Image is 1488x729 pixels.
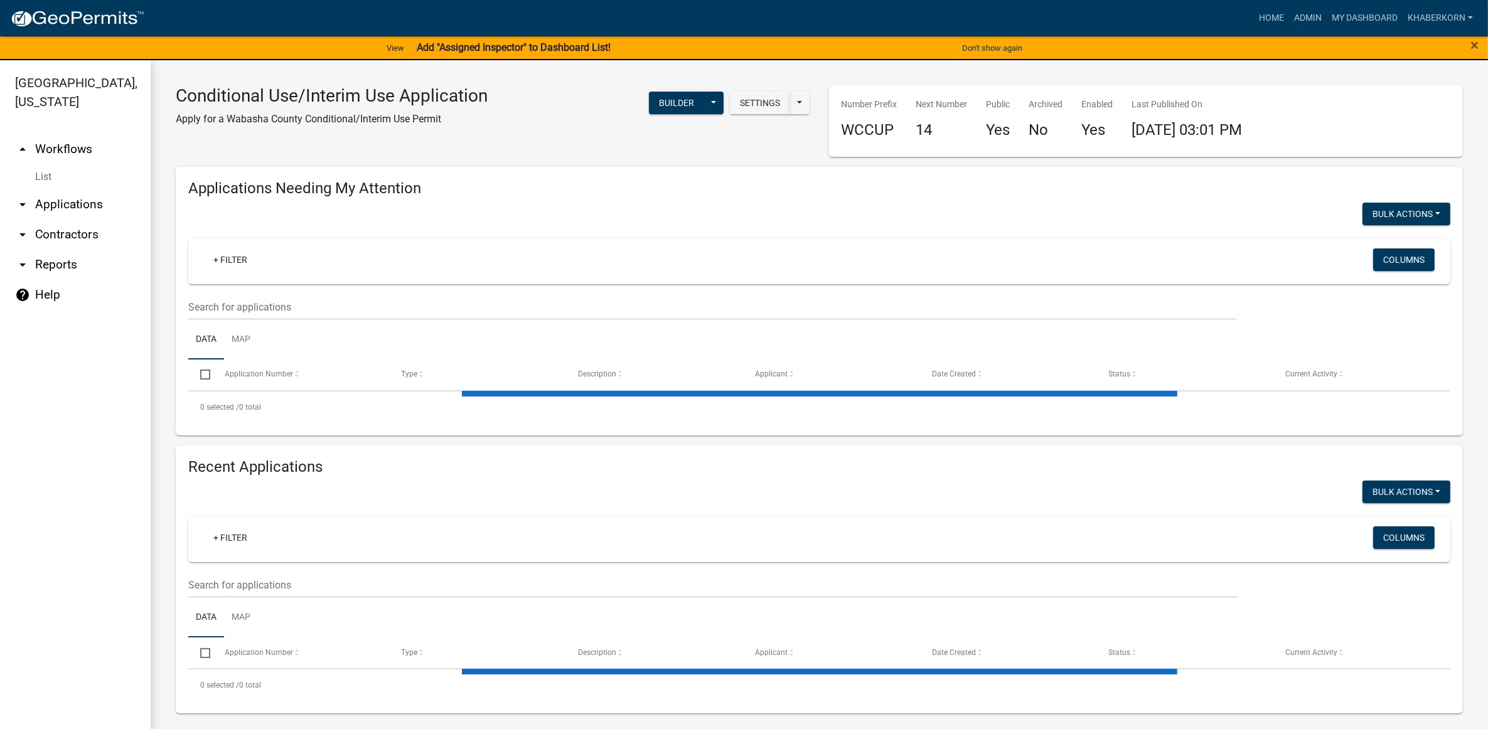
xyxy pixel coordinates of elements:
button: Close [1470,38,1479,53]
datatable-header-cell: Description [566,637,743,668]
a: Home [1254,6,1289,30]
span: [DATE] 03:01 PM [1132,121,1243,139]
a: Data [188,598,224,638]
span: Type [401,370,417,378]
datatable-header-cell: Select [188,359,212,390]
p: Public [987,98,1010,111]
h4: No [1029,121,1063,139]
button: Builder [649,92,704,114]
datatable-header-cell: Type [389,359,566,390]
span: Date Created [932,648,976,657]
datatable-header-cell: Status [1096,359,1273,390]
i: arrow_drop_down [15,257,30,272]
datatable-header-cell: Applicant [743,359,920,390]
h4: Yes [1082,121,1113,139]
datatable-header-cell: Description [566,359,743,390]
div: 0 total [188,391,1450,423]
span: Date Created [932,370,976,378]
input: Search for applications [188,572,1237,598]
span: Status [1109,370,1131,378]
datatable-header-cell: Date Created [920,637,1097,668]
span: Current Activity [1285,648,1337,657]
a: Map [224,598,258,638]
span: Type [401,648,417,657]
i: arrow_drop_down [15,197,30,212]
a: khaberkorn [1403,6,1478,30]
span: 0 selected / [200,681,239,689]
button: Bulk Actions [1362,203,1450,225]
i: help [15,287,30,302]
p: Last Published On [1132,98,1243,111]
datatable-header-cell: Current Activity [1273,359,1450,390]
datatable-header-cell: Application Number [212,359,389,390]
a: Map [224,320,258,360]
p: Number Prefix [842,98,897,111]
a: + Filter [203,526,257,549]
a: My Dashboard [1327,6,1403,30]
i: arrow_drop_down [15,227,30,242]
span: Application Number [225,370,293,378]
button: Columns [1373,526,1435,549]
span: Applicant [755,370,788,378]
a: Admin [1289,6,1327,30]
datatable-header-cell: Status [1096,637,1273,668]
datatable-header-cell: Current Activity [1273,637,1450,668]
h4: Recent Applications [188,458,1450,476]
h4: Yes [987,121,1010,139]
strong: Add "Assigned Inspector" to Dashboard List! [417,41,611,53]
datatable-header-cell: Application Number [212,637,389,668]
p: Archived [1029,98,1063,111]
datatable-header-cell: Type [389,637,566,668]
h3: Conditional Use/Interim Use Application [176,85,488,107]
a: View [382,38,409,58]
button: Settings [730,92,790,114]
span: 0 selected / [200,403,239,412]
span: Current Activity [1285,370,1337,378]
h4: Applications Needing My Attention [188,179,1450,198]
span: Application Number [225,648,293,657]
span: Status [1109,648,1131,657]
span: Description [578,370,616,378]
datatable-header-cell: Date Created [920,359,1097,390]
input: Search for applications [188,294,1237,320]
div: 0 total [188,669,1450,701]
datatable-header-cell: Select [188,637,212,668]
button: Bulk Actions [1362,481,1450,503]
h4: 14 [916,121,968,139]
p: Apply for a Wabasha County Conditional/Interim Use Permit [176,112,488,127]
p: Enabled [1082,98,1113,111]
a: + Filter [203,248,257,271]
p: Next Number [916,98,968,111]
span: Applicant [755,648,788,657]
button: Don't show again [957,38,1027,58]
datatable-header-cell: Applicant [743,637,920,668]
span: Description [578,648,616,657]
button: Columns [1373,248,1435,271]
h4: WCCUP [842,121,897,139]
span: × [1470,36,1479,54]
i: arrow_drop_up [15,142,30,157]
a: Data [188,320,224,360]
